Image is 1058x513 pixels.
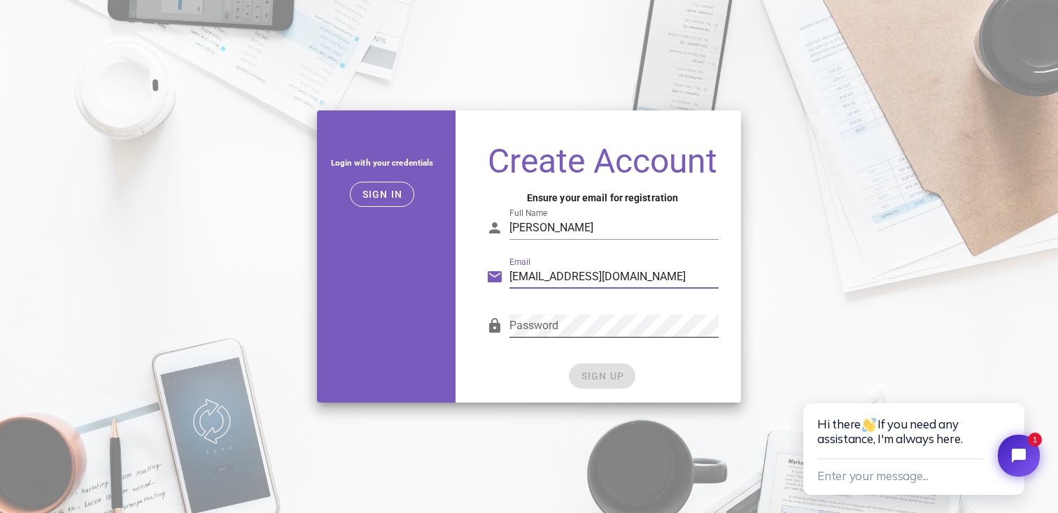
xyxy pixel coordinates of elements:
[486,190,719,205] h4: Ensure your email for registration
[509,257,530,268] label: Email
[362,189,403,200] span: Sign in
[350,182,415,207] button: Sign in
[509,208,547,219] label: Full Name
[328,155,436,171] h5: Login with your credentials
[486,144,719,179] h1: Create Account
[789,358,1058,513] iframe: Tidio Chat
[509,266,719,288] input: Your email address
